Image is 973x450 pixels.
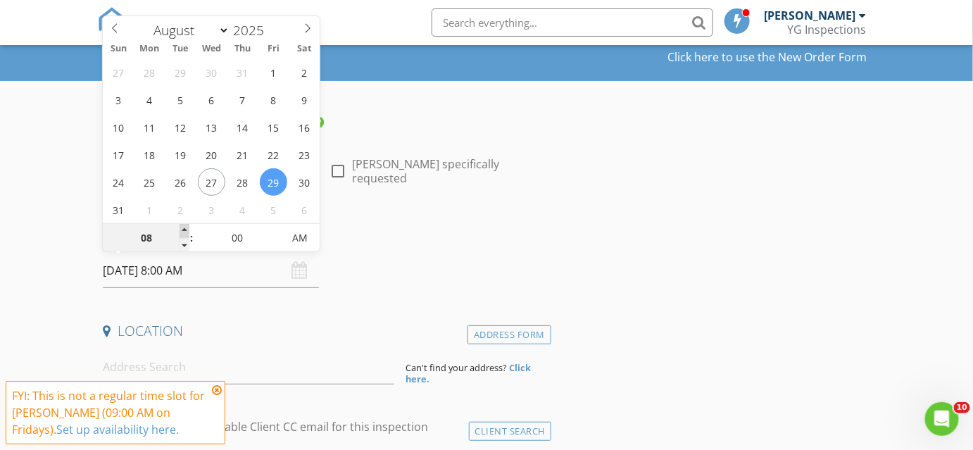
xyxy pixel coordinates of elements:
span: September 6, 2025 [291,196,318,223]
span: August 24, 2025 [105,168,132,196]
span: August 20, 2025 [198,141,225,168]
span: August 7, 2025 [229,86,256,113]
span: August 1, 2025 [260,58,287,86]
a: SPECTORA [97,19,253,49]
div: Client Search [469,422,552,441]
span: SPECTORA [138,7,253,37]
label: [PERSON_NAME] specifically requested [353,157,546,185]
span: Tue [165,44,196,54]
a: Set up availability here. [56,422,179,437]
span: August 23, 2025 [291,141,318,168]
span: August 2, 2025 [291,58,318,86]
span: September 5, 2025 [260,196,287,223]
span: Can't find your address? [406,361,507,374]
span: July 28, 2025 [136,58,163,86]
span: August 3, 2025 [105,86,132,113]
div: Address Form [467,325,551,344]
a: Click here to use the New Order Form [667,51,867,63]
span: September 2, 2025 [167,196,194,223]
span: August 11, 2025 [136,113,163,141]
div: [PERSON_NAME] [765,8,856,23]
span: August 8, 2025 [260,86,287,113]
span: Sun [103,44,134,54]
span: August 25, 2025 [136,168,163,196]
span: August 28, 2025 [229,168,256,196]
span: Mon [134,44,165,54]
span: August 31, 2025 [105,196,132,223]
input: Select date [103,254,318,288]
h4: Date/Time [103,225,546,244]
span: : [189,224,194,252]
span: September 1, 2025 [136,196,163,223]
span: Fri [258,44,289,54]
span: August 27, 2025 [198,168,225,196]
strong: Click here. [406,361,531,385]
input: Year [230,21,276,39]
span: August 9, 2025 [291,86,318,113]
span: August 18, 2025 [136,141,163,168]
iframe: Intercom live chat [925,402,959,436]
span: August 5, 2025 [167,86,194,113]
span: July 27, 2025 [105,58,132,86]
span: August 4, 2025 [136,86,163,113]
input: Address Search [103,350,394,385]
span: September 3, 2025 [198,196,225,223]
span: August 19, 2025 [167,141,194,168]
div: FYI: This is not a regular time slot for [PERSON_NAME] (09:00 AM on Fridays). [12,387,208,438]
span: August 6, 2025 [198,86,225,113]
span: August 13, 2025 [198,113,225,141]
span: Click to toggle [281,224,320,252]
span: August 10, 2025 [105,113,132,141]
span: August 12, 2025 [167,113,194,141]
span: August 29, 2025 [260,168,287,196]
span: Wed [196,44,227,54]
span: July 31, 2025 [229,58,256,86]
span: Sat [289,44,320,54]
span: August 21, 2025 [229,141,256,168]
span: August 17, 2025 [105,141,132,168]
div: YG Inspections [788,23,867,37]
span: Thu [227,44,258,54]
h4: Location [103,322,546,340]
span: July 30, 2025 [198,58,225,86]
span: August 14, 2025 [229,113,256,141]
span: August 15, 2025 [260,113,287,141]
span: August 16, 2025 [291,113,318,141]
input: Search everything... [432,8,713,37]
span: August 30, 2025 [291,168,318,196]
span: July 29, 2025 [167,58,194,86]
span: 10 [954,402,970,413]
span: August 22, 2025 [260,141,287,168]
label: Enable Client CC email for this inspection [211,420,428,434]
span: August 26, 2025 [167,168,194,196]
img: The Best Home Inspection Software - Spectora [97,7,128,38]
span: September 4, 2025 [229,196,256,223]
